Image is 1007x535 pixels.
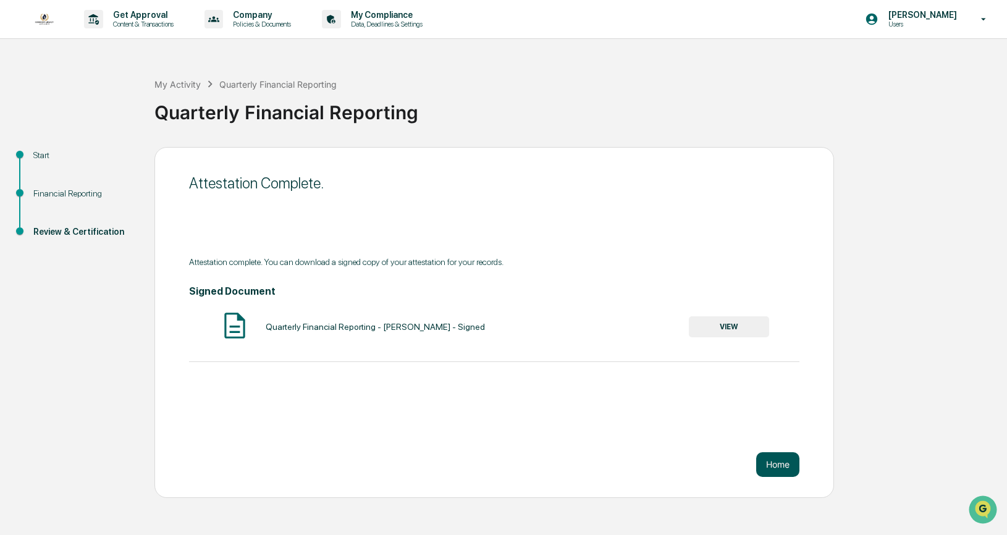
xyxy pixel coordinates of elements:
div: 🖐️ [12,157,22,167]
p: Users [878,20,963,28]
p: My Compliance [341,10,429,20]
div: My Activity [154,79,201,90]
iframe: Open customer support [967,494,1001,528]
div: Attestation complete. You can download a signed copy of your attestation for your records. [189,257,799,267]
div: 🔎 [12,180,22,190]
div: Start new chat [42,95,203,107]
img: 1746055101610-c473b297-6a78-478c-a979-82029cc54cd1 [12,95,35,117]
h4: Signed Document [189,285,799,297]
span: Attestations [102,156,153,168]
div: Financial Reporting [33,187,135,200]
button: Home [756,452,799,477]
img: logo [30,10,59,28]
button: VIEW [689,316,769,337]
a: 🔎Data Lookup [7,174,83,196]
div: Quarterly Financial Reporting [219,79,337,90]
p: Content & Transactions [103,20,180,28]
p: Get Approval [103,10,180,20]
div: Quarterly Financial Reporting - [PERSON_NAME] - Signed [266,322,485,332]
span: Preclearance [25,156,80,168]
div: Attestation Complete. [189,174,799,192]
div: Start [33,149,135,162]
button: Start new chat [210,98,225,113]
a: Powered byPylon [87,209,150,219]
p: [PERSON_NAME] [878,10,963,20]
a: 🗄️Attestations [85,151,158,173]
div: Review & Certification [33,225,135,238]
a: 🖐️Preclearance [7,151,85,173]
div: Quarterly Financial Reporting [154,91,1001,124]
p: How can we help? [12,26,225,46]
span: Data Lookup [25,179,78,192]
span: Pylon [123,209,150,219]
img: Document Icon [219,310,250,341]
p: Data, Deadlines & Settings [341,20,429,28]
div: 🗄️ [90,157,99,167]
p: Policies & Documents [223,20,297,28]
div: We're available if you need us! [42,107,156,117]
p: Company [223,10,297,20]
